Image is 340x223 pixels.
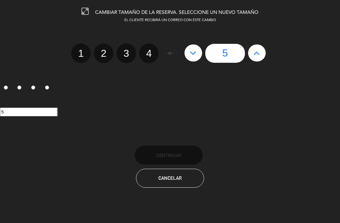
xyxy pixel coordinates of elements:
[95,10,258,15] span: CAMBIAR TAMAÑO DE LA RESERVA. SELECCIONE UN NUEVO TAMAÑO
[17,85,21,90] input: 2
[116,44,136,63] label: 3
[156,153,181,158] span: Continuar
[94,44,113,63] label: 2
[158,175,182,181] span: Cancelar
[135,146,203,165] button: Continuar
[41,83,55,94] label: 4
[139,44,159,63] label: 4
[124,19,216,22] span: EL CLIENTE RECIBIRÁ UN CORREO CON ESTE CAMBIO
[14,83,28,94] label: 2
[31,85,35,90] input: 3
[45,85,49,90] input: 4
[28,83,42,94] label: 3
[136,169,204,188] button: Cancelar
[71,44,91,63] label: 1
[4,85,8,90] input: 1
[165,50,175,57] span: - or -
